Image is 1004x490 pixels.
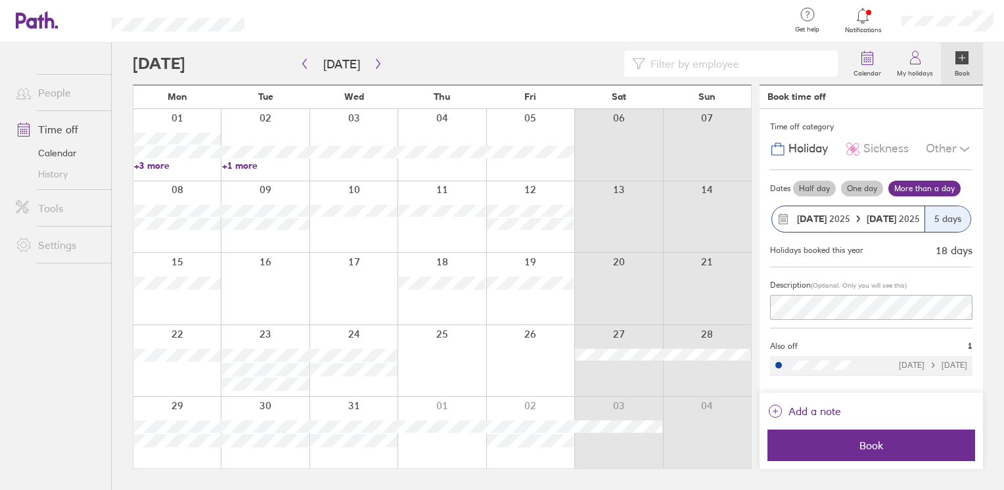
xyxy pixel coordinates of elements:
a: Settings [5,232,111,258]
div: Holidays booked this year [770,246,863,255]
a: Calendar [846,43,889,85]
a: Book [941,43,983,85]
span: Sickness [863,142,909,156]
a: History [5,164,111,185]
a: My holidays [889,43,941,85]
span: Tue [258,91,273,102]
label: More than a day [888,181,961,196]
label: Half day [793,181,836,196]
div: 5 days [924,206,970,232]
a: Tools [5,195,111,221]
a: People [5,79,111,106]
span: Mon [168,91,187,102]
div: Other [926,137,972,162]
div: Book time off [767,91,826,102]
button: [DATE] 2025[DATE] 20255 days [770,199,972,239]
span: Notifications [842,26,884,34]
span: Thu [434,91,450,102]
span: Dates [770,184,790,193]
button: Add a note [767,401,841,422]
span: Description [770,280,811,290]
span: Sat [612,91,626,102]
span: Add a note [788,401,841,422]
strong: [DATE] [867,213,899,225]
div: [DATE] [DATE] [899,361,967,370]
div: 18 days [936,244,972,256]
button: Book [767,430,975,461]
span: Holiday [788,142,828,156]
a: Calendar [5,143,111,164]
span: 2025 [797,213,850,224]
a: Time off [5,116,111,143]
strong: [DATE] [797,213,827,225]
span: Wed [344,91,364,102]
input: Filter by employee [645,51,831,76]
span: Book [777,439,966,451]
a: +1 more [222,160,309,171]
span: Sun [698,91,716,102]
button: [DATE] [313,53,371,75]
label: Calendar [846,66,889,78]
span: 2025 [867,213,920,224]
span: (Optional. Only you will see this) [811,281,907,290]
label: Book [947,66,978,78]
label: One day [841,181,883,196]
span: Fri [524,91,536,102]
span: Get help [786,26,829,33]
div: Time off category [770,117,972,137]
label: My holidays [889,66,941,78]
a: +3 more [134,160,221,171]
span: Also off [770,342,798,351]
a: Notifications [842,7,884,34]
span: 1 [968,342,972,351]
